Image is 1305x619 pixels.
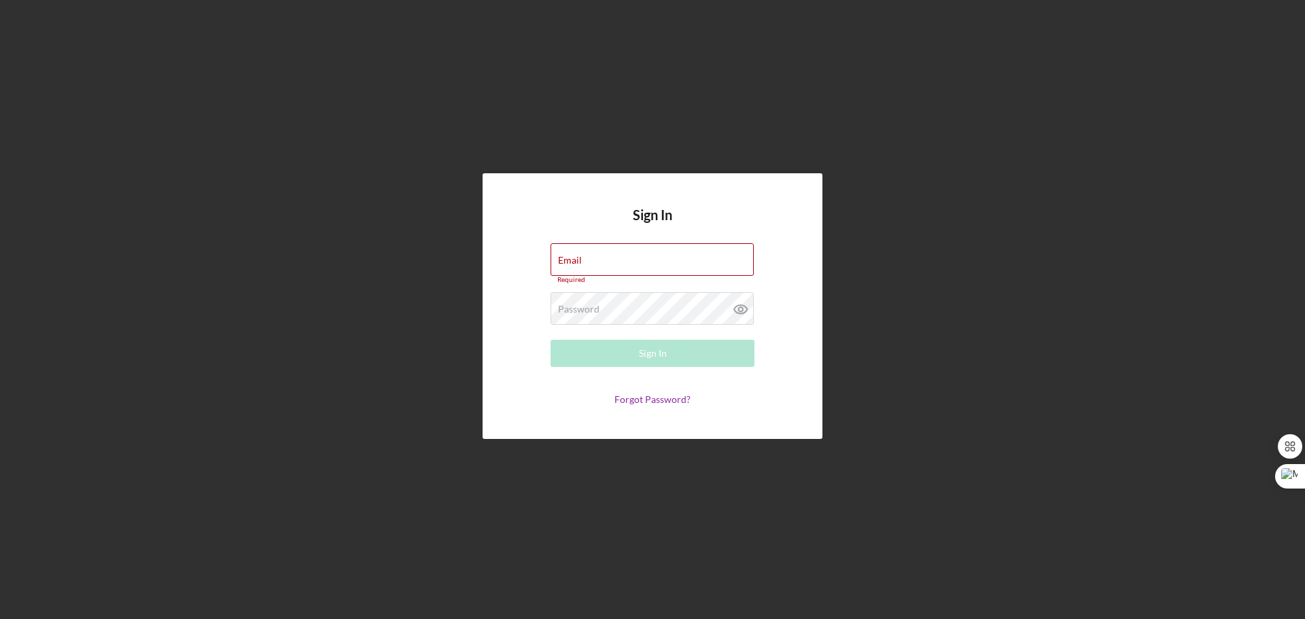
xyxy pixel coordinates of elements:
div: Sign In [639,340,667,367]
h4: Sign In [633,207,672,243]
div: Required [551,276,754,284]
label: Email [558,255,582,266]
button: Sign In [551,340,754,367]
a: Forgot Password? [614,393,691,405]
label: Password [558,304,599,315]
